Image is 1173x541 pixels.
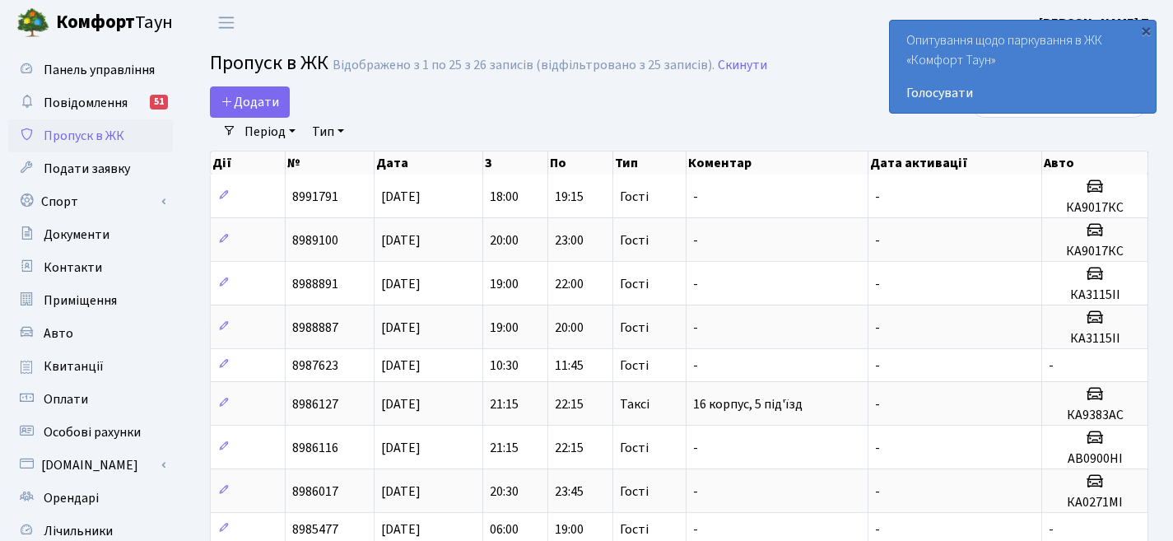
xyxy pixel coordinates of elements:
a: Тип [305,118,351,146]
span: Оплати [44,390,88,408]
th: Авто [1042,152,1148,175]
span: Лічильники [44,522,113,540]
span: 8986017 [292,483,338,501]
span: 20:00 [490,231,519,250]
h5: КА3115ІІ [1049,331,1141,347]
span: Гості [620,523,649,536]
span: [DATE] [381,275,421,293]
a: Панель управління [8,54,173,86]
span: 22:00 [555,275,584,293]
span: [DATE] [381,188,421,206]
a: Оплати [8,383,173,416]
span: - [693,357,698,375]
span: 19:00 [555,520,584,539]
span: - [875,395,880,413]
span: - [875,439,880,457]
h5: КА9017КС [1049,244,1141,259]
a: Додати [210,86,290,118]
span: 8991791 [292,188,338,206]
span: 19:00 [490,319,519,337]
span: 20:00 [555,319,584,337]
span: - [875,231,880,250]
span: Гості [620,359,649,372]
div: × [1138,22,1154,39]
span: 8985477 [292,520,338,539]
span: [DATE] [381,483,421,501]
span: 21:15 [490,395,519,413]
span: 23:45 [555,483,584,501]
span: 21:15 [490,439,519,457]
span: - [875,520,880,539]
span: 8987623 [292,357,338,375]
span: Гості [620,277,649,291]
span: 11:45 [555,357,584,375]
a: Скинути [718,58,767,73]
th: Дата активації [868,152,1042,175]
span: Повідомлення [44,94,128,112]
span: 18:00 [490,188,519,206]
div: Опитування щодо паркування в ЖК «Комфорт Таун» [890,21,1156,113]
span: Таун [56,9,173,37]
span: 06:00 [490,520,519,539]
span: [DATE] [381,357,421,375]
span: [DATE] [381,395,421,413]
span: - [1049,357,1054,375]
span: - [693,319,698,337]
span: - [693,188,698,206]
span: Приміщення [44,291,117,310]
a: Спорт [8,185,173,218]
span: - [693,520,698,539]
span: Гості [620,441,649,455]
span: - [875,275,880,293]
a: Контакти [8,251,173,284]
h5: КА3115ІІ [1049,287,1141,303]
h5: АВ0900НІ [1049,451,1141,467]
span: 19:15 [555,188,584,206]
span: - [693,439,698,457]
div: 51 [150,95,168,110]
span: Пропуск в ЖК [44,127,124,145]
span: - [693,275,698,293]
h5: КА9017КС [1049,200,1141,216]
div: Відображено з 1 по 25 з 26 записів (відфільтровано з 25 записів). [333,58,715,73]
span: 8986116 [292,439,338,457]
span: Панель управління [44,61,155,79]
span: Пропуск в ЖК [210,49,328,77]
span: Документи [44,226,109,244]
img: logo.png [16,7,49,40]
a: Документи [8,218,173,251]
span: Особові рахунки [44,423,141,441]
h5: КА9383АС [1049,408,1141,423]
a: Голосувати [906,83,1139,103]
span: - [1049,520,1054,539]
span: - [875,483,880,501]
span: [DATE] [381,319,421,337]
span: - [875,319,880,337]
a: [DOMAIN_NAME] [8,449,173,482]
a: Пропуск в ЖК [8,119,173,152]
span: Таксі [620,398,649,411]
span: - [875,357,880,375]
a: Авто [8,317,173,350]
span: Подати заявку [44,160,130,178]
span: 16 корпус, 5 під'їзд [693,395,803,413]
span: 20:30 [490,483,519,501]
span: Гості [620,190,649,203]
a: Повідомлення51 [8,86,173,119]
span: Орендарі [44,489,99,507]
span: 22:15 [555,395,584,413]
th: Дії [211,152,286,175]
span: 23:00 [555,231,584,250]
span: Додати [221,93,279,111]
span: Квитанції [44,357,104,375]
span: - [875,188,880,206]
span: 10:30 [490,357,519,375]
button: Переключити навігацію [206,9,247,36]
span: [DATE] [381,439,421,457]
span: [DATE] [381,231,421,250]
a: Подати заявку [8,152,173,185]
span: Контакти [44,259,102,277]
a: Орендарі [8,482,173,515]
b: [PERSON_NAME] П. [1039,14,1153,32]
span: 8988887 [292,319,338,337]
